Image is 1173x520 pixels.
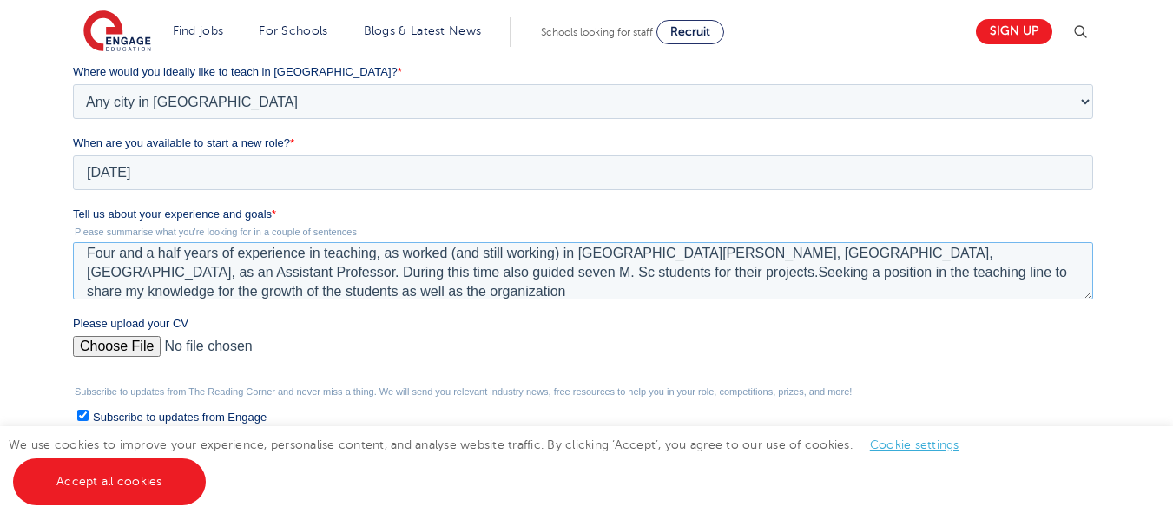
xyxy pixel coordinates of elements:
[670,25,710,38] span: Recruit
[870,438,959,451] a: Cookie settings
[83,10,151,54] img: Engage Education
[656,20,724,44] a: Recruit
[173,24,224,37] a: Find jobs
[9,438,977,488] span: We use cookies to improve your experience, personalise content, and analyse website traffic. By c...
[514,57,1021,92] input: *Contact Number
[976,19,1052,44] a: Sign up
[259,24,327,37] a: For Schools
[13,458,206,505] a: Accept all cookies
[364,24,482,37] a: Blogs & Latest News
[514,3,1021,38] input: *Last name
[541,26,653,38] span: Schools looking for staff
